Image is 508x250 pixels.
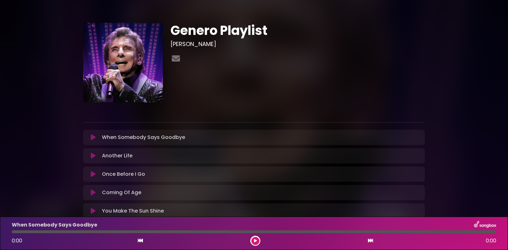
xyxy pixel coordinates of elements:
[102,207,164,215] p: You Make The Sun Shine
[170,41,425,48] h3: [PERSON_NAME]
[474,221,496,229] img: songbox-logo-white.png
[102,170,145,178] p: Once Before I Go
[486,237,496,245] span: 0:00
[102,189,141,196] p: Coming Of Age
[12,237,22,244] span: 0:00
[102,134,185,141] p: When Somebody Says Goodbye
[83,23,163,102] img: 6qwFYesTPurQnItdpMxg
[102,152,132,160] p: Another Life
[170,23,425,38] h1: Genero Playlist
[12,221,97,229] p: When Somebody Says Goodbye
